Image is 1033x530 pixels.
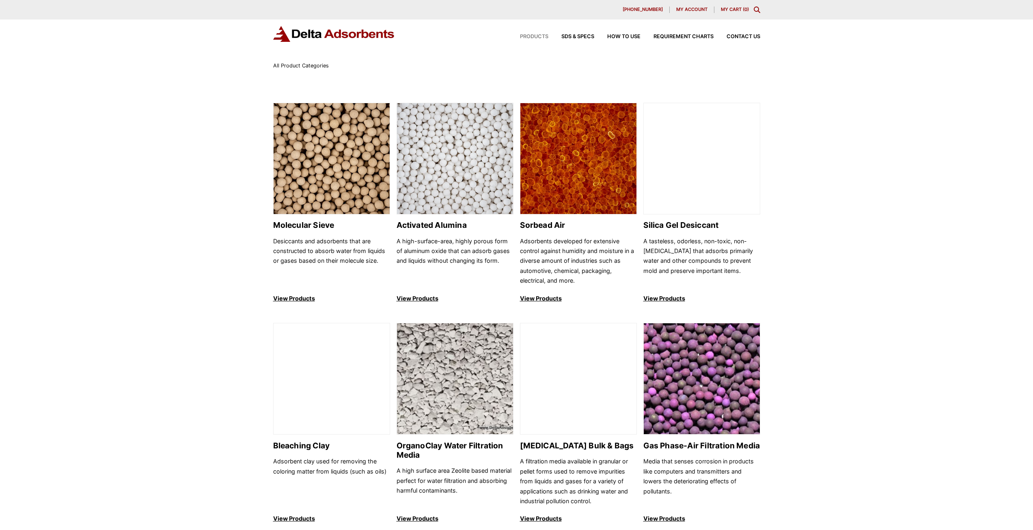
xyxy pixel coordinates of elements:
h2: Gas Phase-Air Filtration Media [643,441,760,450]
span: 0 [744,6,747,12]
a: Activated Carbon Bulk & Bags [MEDICAL_DATA] Bulk & Bags A filtration media available in granular ... [520,323,637,524]
p: View Products [273,514,390,524]
p: A high surface area Zeolite based material perfect for water filtration and absorbing harmful con... [397,466,513,506]
span: My account [676,7,707,12]
img: Gas Phase-Air Filtration Media [644,323,760,435]
span: How to Use [607,34,641,39]
p: View Products [520,514,637,524]
h2: Bleaching Clay [273,441,390,450]
img: Silica Gel Desiccant [644,103,760,215]
span: [PHONE_NUMBER] [623,7,663,12]
span: Products [520,34,548,39]
p: A tasteless, odorless, non-toxic, non-[MEDICAL_DATA] that adsorbs primarily water and other compo... [643,236,760,286]
img: OrganoClay Water Filtration Media [397,323,513,435]
a: Gas Phase-Air Filtration Media Gas Phase-Air Filtration Media Media that senses corrosion in prod... [643,323,760,524]
a: SDS & SPECS [548,34,594,39]
div: Toggle Modal Content [754,6,760,13]
h2: Molecular Sieve [273,221,390,230]
a: My account [670,6,714,13]
a: Products [507,34,548,39]
img: Molecular Sieve [274,103,390,215]
a: Bleaching Clay Bleaching Clay Adsorbent clay used for removing the coloring matter from liquids (... [273,323,390,524]
img: Sorbead Air [520,103,636,215]
p: View Products [520,294,637,303]
p: View Products [397,294,513,303]
p: Media that senses corrosion in products like computers and transmitters and lowers the deteriorat... [643,456,760,506]
span: Requirement Charts [653,34,714,39]
p: Desiccants and adsorbents that are constructed to absorb water from liquids or gases based on the... [273,236,390,286]
p: View Products [273,294,390,303]
a: [PHONE_NUMBER] [616,6,670,13]
p: Adsorbents developed for extensive control against humidity and moisture in a diverse amount of i... [520,236,637,286]
a: Sorbead Air Sorbead Air Adsorbents developed for extensive control against humidity and moisture ... [520,103,637,304]
img: Delta Adsorbents [273,26,395,42]
h2: Silica Gel Desiccant [643,221,760,230]
h2: Activated Alumina [397,221,513,230]
p: View Products [643,514,760,524]
p: A high-surface-area, highly porous form of aluminum oxide that can adsorb gases and liquids witho... [397,236,513,286]
img: Activated Alumina [397,103,513,215]
a: OrganoClay Water Filtration Media OrganoClay Water Filtration Media A high surface area Zeolite b... [397,323,513,524]
a: Molecular Sieve Molecular Sieve Desiccants and adsorbents that are constructed to absorb water fr... [273,103,390,304]
a: My Cart (0) [721,6,749,12]
h2: Sorbead Air [520,221,637,230]
p: A filtration media available in granular or pellet forms used to remove impurities from liquids a... [520,456,637,506]
a: Silica Gel Desiccant Silica Gel Desiccant A tasteless, odorless, non-toxic, non-[MEDICAL_DATA] th... [643,103,760,304]
a: Contact Us [714,34,760,39]
a: Activated Alumina Activated Alumina A high-surface-area, highly porous form of aluminum oxide tha... [397,103,513,304]
h2: OrganoClay Water Filtration Media [397,441,513,460]
img: Bleaching Clay [274,323,390,435]
span: All Product Categories [273,63,329,69]
p: View Products [397,514,513,524]
h2: [MEDICAL_DATA] Bulk & Bags [520,441,637,450]
img: Activated Carbon Bulk & Bags [520,323,636,435]
span: Contact Us [727,34,760,39]
a: How to Use [594,34,641,39]
p: View Products [643,294,760,303]
span: SDS & SPECS [561,34,594,39]
p: Adsorbent clay used for removing the coloring matter from liquids (such as oils) [273,456,390,506]
a: Requirement Charts [641,34,714,39]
